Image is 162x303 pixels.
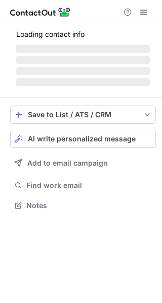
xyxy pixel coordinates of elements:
button: AI write personalized message [10,130,156,148]
button: Find work email [10,178,156,192]
span: ‌ [16,56,150,64]
p: Loading contact info [16,30,150,38]
div: Save to List / ATS / CRM [28,111,138,119]
span: ‌ [16,67,150,75]
span: Add to email campaign [27,159,108,167]
img: ContactOut v5.3.10 [10,6,71,18]
span: ‌ [16,78,150,86]
button: save-profile-one-click [10,106,156,124]
span: AI write personalized message [28,135,136,143]
button: Notes [10,198,156,213]
span: ‌ [16,45,150,53]
span: Notes [26,201,152,210]
button: Add to email campaign [10,154,156,172]
span: Find work email [26,181,152,190]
